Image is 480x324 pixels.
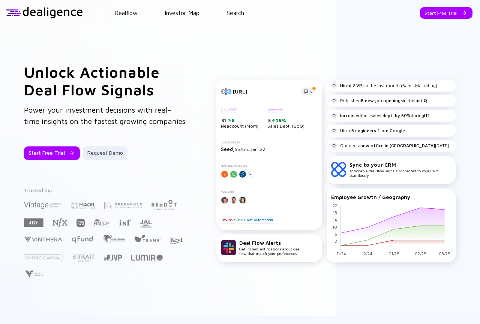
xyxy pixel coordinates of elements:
[140,220,151,228] img: JAL Ventures
[24,236,62,243] img: Vinthera
[233,88,296,95] div: [URL]
[333,203,337,208] tspan: 22
[275,118,286,123] div: 25%
[267,107,304,129] div: Sales Dept. (QoQ)
[415,251,426,256] tspan: 02/25
[83,146,127,160] button: Request Demo
[221,141,318,144] div: Last Funding
[118,219,131,226] img: Israel Secondary Fund
[331,113,430,119] div: their during
[221,190,318,193] div: Founders
[331,128,405,134] div: Hired
[221,146,318,152] div: $5.5m, Jan `22
[340,83,364,88] strong: Hired 2 VPs
[360,143,435,148] strong: new office in [GEOGRAPHIC_DATA]
[333,225,337,229] tspan: 10
[221,216,236,223] div: DevTools
[333,210,337,215] tspan: 18
[237,216,245,223] div: B2B
[24,255,64,261] img: Entrée Capital
[73,255,95,262] img: Strait Capital
[331,98,427,104] div: Published in the
[221,107,258,129] div: Headcount (MoM)
[231,118,235,123] div: 6
[71,235,93,244] img: Q Fund
[151,198,177,211] img: Red Dot Capital Partners
[362,251,372,256] tspan: 12/24
[349,161,451,168] div: Sync to your CRM
[52,218,67,227] img: NFX
[104,202,142,209] img: Greenfield Partners
[361,98,403,103] strong: 8 new job openings
[337,251,346,256] tspan: 11/24
[165,9,199,16] a: Investor Map
[414,98,427,103] strong: last Q
[24,270,44,277] img: Viola Growth
[134,234,161,242] img: Team8
[439,251,450,256] tspan: 03/25
[226,9,244,16] a: Search
[221,146,235,152] span: Seed,
[24,63,186,98] h1: Unlock Actionable Deal Flow Signals
[331,83,437,89] div: in the last month (Sales,Marketing)
[131,255,163,261] img: Lumir Ventures
[334,232,337,237] tspan: 6
[24,146,80,160] button: Start Free Trial
[24,218,43,228] img: JBV Capital
[424,113,430,118] strong: H2
[331,194,451,200] div: Employee Growth / Geography
[104,255,122,261] img: Jerusalem Venture Partners
[94,219,109,227] img: FINTOP Capital
[370,113,411,118] strong: sales dept. by 50%
[246,216,274,223] div: Test Automation
[221,164,318,167] div: Notable Investors
[24,105,185,125] span: Power your investment decisions with real-time insights on the fastest growing companies
[351,128,405,133] strong: 5 engineers from Google
[114,9,138,16] a: Dealflow
[331,143,449,149] div: Opened a [DATE]
[388,251,399,256] tspan: 01/25
[268,118,304,124] div: 5
[239,240,300,256] div: Get instant notifications about deal flow that match your preferences
[239,240,300,246] div: Deal Flow Alerts
[420,7,472,19] button: Start Free Trial
[222,118,258,124] div: 31
[70,199,95,212] img: Maor Investments
[340,113,361,118] strong: Increased
[102,235,125,243] img: The Elephant
[349,161,451,178] div: Actionable deal flow signals connected to your CRM seamlessly
[24,187,185,193] div: Trusted by:
[333,217,337,222] tspan: 14
[24,201,61,209] img: Vintage Investment Partners
[170,237,183,244] img: Key1 Capital
[335,239,337,244] tspan: 2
